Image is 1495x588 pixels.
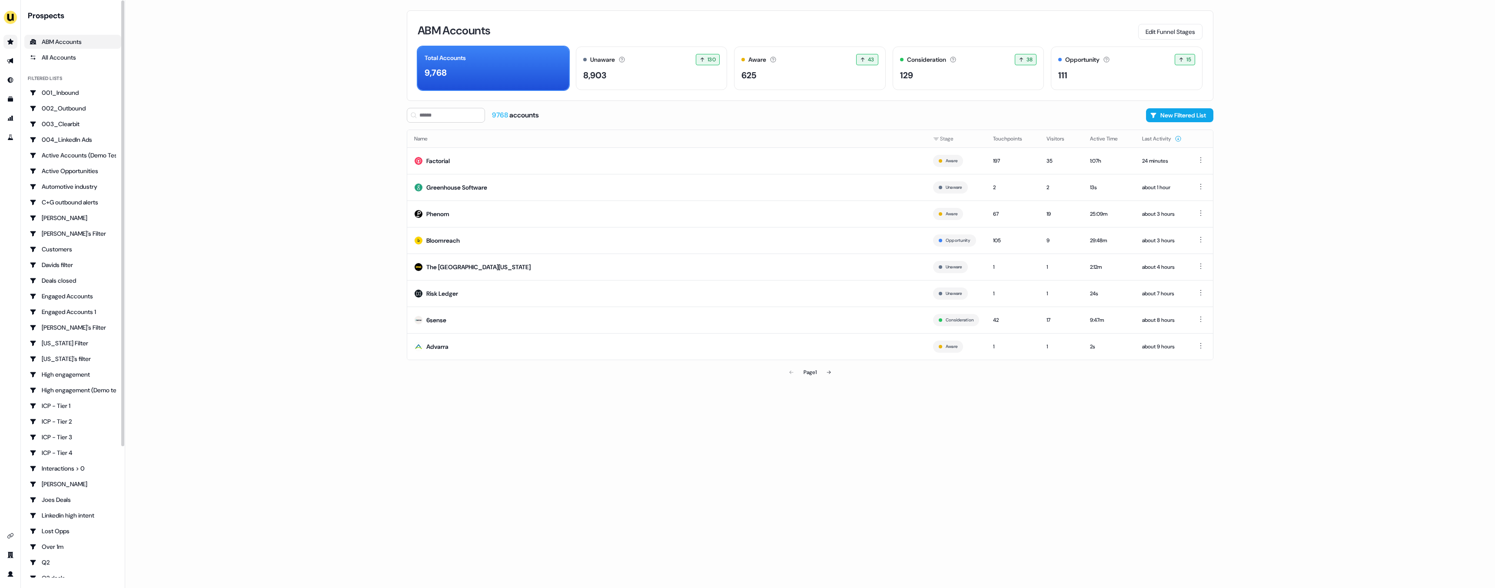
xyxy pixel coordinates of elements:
[24,461,121,475] a: Go to Interactions > 0
[24,305,121,319] a: Go to Engaged Accounts 1
[1046,157,1076,165] div: 35
[946,157,957,165] button: Aware
[1065,55,1100,64] div: Opportunity
[30,182,116,191] div: Automotive industry
[1046,210,1076,218] div: 19
[1090,157,1128,165] div: 1:07h
[993,210,1033,218] div: 67
[3,35,17,49] a: Go to prospects
[24,399,121,413] a: Go to ICP - Tier 1
[492,110,539,120] div: accounts
[1142,210,1182,218] div: about 3 hours
[1146,108,1213,122] button: New Filtered List
[24,86,121,100] a: Go to 001_Inbound
[30,354,116,363] div: [US_STATE]'s filter
[30,88,116,97] div: 001_Inbound
[1142,289,1182,298] div: about 7 hours
[1046,236,1076,245] div: 9
[1090,210,1128,218] div: 25:09m
[28,10,121,21] div: Prospects
[426,316,446,324] div: 6sense
[30,135,116,144] div: 004_LinkedIn Ads
[426,183,487,192] div: Greenhouse Software
[30,245,116,254] div: Customers
[3,130,17,144] a: Go to experiments
[993,183,1033,192] div: 2
[24,446,121,460] a: Go to ICP - Tier 4
[426,157,450,165] div: Factorial
[24,477,121,491] a: Go to JJ Deals
[1046,342,1076,351] div: 1
[583,69,606,82] div: 8,903
[24,367,121,381] a: Go to High engagement
[946,343,957,351] button: Aware
[1027,55,1033,64] span: 38
[30,511,116,520] div: Linkedin high intent
[426,236,460,245] div: Bloomreach
[993,316,1033,324] div: 42
[3,111,17,125] a: Go to attribution
[24,430,121,444] a: Go to ICP - Tier 3
[426,289,458,298] div: Risk Ledger
[24,414,121,428] a: Go to ICP - Tier 2
[1046,316,1076,324] div: 17
[3,548,17,562] a: Go to team
[426,263,531,271] div: The [GEOGRAPHIC_DATA][US_STATE]
[1142,131,1182,147] button: Last Activity
[30,198,116,207] div: C+G outbound alerts
[24,101,121,115] a: Go to 002_Outbound
[30,323,116,332] div: [PERSON_NAME]'s Filter
[30,386,116,394] div: High engagement (Demo testing)
[1142,263,1182,271] div: about 4 hours
[946,316,973,324] button: Consideration
[24,242,121,256] a: Go to Customers
[418,25,490,36] h3: ABM Accounts
[3,92,17,106] a: Go to templates
[1090,342,1128,351] div: 2s
[425,66,447,79] div: 9,768
[30,37,116,46] div: ABM Accounts
[30,527,116,535] div: Lost Opps
[30,104,116,113] div: 002_Outbound
[30,120,116,128] div: 003_Clearbit
[1142,183,1182,192] div: about 1 hour
[24,164,121,178] a: Go to Active Opportunities
[3,54,17,68] a: Go to outbound experience
[30,448,116,457] div: ICP - Tier 4
[1058,69,1067,82] div: 111
[1090,236,1128,245] div: 29:48m
[946,210,957,218] button: Aware
[24,35,121,49] a: ABM Accounts
[1142,316,1182,324] div: about 8 hours
[30,307,116,316] div: Engaged Accounts 1
[993,236,1033,245] div: 105
[1046,263,1076,271] div: 1
[1046,289,1076,298] div: 1
[24,493,121,507] a: Go to Joes Deals
[407,130,926,147] th: Name
[30,558,116,567] div: Q2
[1090,263,1128,271] div: 2:12m
[28,75,62,82] div: Filtered lists
[24,540,121,554] a: Go to Over 1m
[24,555,121,569] a: Go to Q2
[30,339,116,347] div: [US_STATE] Filter
[933,134,979,143] div: Stage
[24,227,121,241] a: Go to Charlotte's Filter
[3,567,17,581] a: Go to profile
[30,495,116,504] div: Joes Deals
[30,401,116,410] div: ICP - Tier 1
[24,211,121,225] a: Go to Charlotte Stone
[708,55,716,64] span: 130
[30,229,116,238] div: [PERSON_NAME]'s Filter
[425,53,466,63] div: Total Accounts
[426,210,449,218] div: Phenom
[24,258,121,272] a: Go to Davids filter
[993,342,1033,351] div: 1
[993,289,1033,298] div: 1
[30,464,116,473] div: Interactions > 0
[492,110,509,120] span: 9768
[741,69,756,82] div: 625
[24,352,121,366] a: Go to Georgia's filter
[748,55,766,64] div: Aware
